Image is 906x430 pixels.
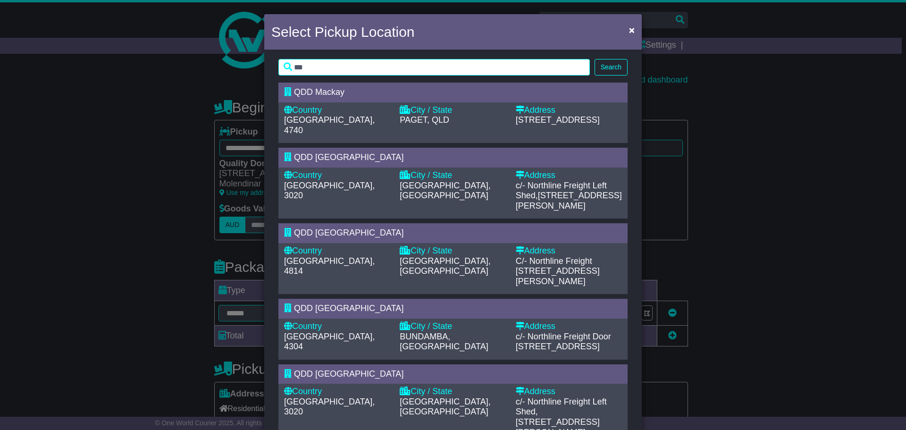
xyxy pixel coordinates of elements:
[516,181,622,211] span: Left Shed,[STREET_ADDRESS][PERSON_NAME]
[294,304,403,313] span: QDD [GEOGRAPHIC_DATA]
[516,115,600,125] span: [STREET_ADDRESS]
[284,105,390,116] div: Country
[516,181,590,190] span: c/- Northline Freight
[400,115,449,125] span: PAGET, QLD
[294,152,403,162] span: QDD [GEOGRAPHIC_DATA]
[516,332,611,352] span: Door [STREET_ADDRESS]
[284,387,390,397] div: Country
[516,321,622,332] div: Address
[284,170,390,181] div: Country
[400,332,488,352] span: BUNDAMBA, [GEOGRAPHIC_DATA]
[595,59,628,76] button: Search
[400,387,506,397] div: City / State
[516,397,590,406] span: c/- Northline Freight
[271,21,415,42] h4: Select Pickup Location
[400,397,490,417] span: [GEOGRAPHIC_DATA], [GEOGRAPHIC_DATA]
[516,332,590,341] span: c/- Northline Freight
[400,105,506,116] div: City / State
[284,332,375,352] span: [GEOGRAPHIC_DATA], 4304
[516,266,600,286] span: [STREET_ADDRESS][PERSON_NAME]
[284,246,390,256] div: Country
[400,321,506,332] div: City / State
[624,20,639,40] button: Close
[516,246,622,256] div: Address
[400,246,506,256] div: City / State
[516,256,592,266] span: C/- Northline Freight
[284,397,375,417] span: [GEOGRAPHIC_DATA], 3020
[516,387,622,397] div: Address
[516,105,622,116] div: Address
[629,25,635,35] span: ×
[400,256,490,276] span: [GEOGRAPHIC_DATA], [GEOGRAPHIC_DATA]
[294,228,403,237] span: QDD [GEOGRAPHIC_DATA]
[284,321,390,332] div: Country
[400,181,490,201] span: [GEOGRAPHIC_DATA], [GEOGRAPHIC_DATA]
[284,256,375,276] span: [GEOGRAPHIC_DATA], 4814
[284,115,375,135] span: [GEOGRAPHIC_DATA], 4740
[284,181,375,201] span: [GEOGRAPHIC_DATA], 3020
[516,170,622,181] div: Address
[294,369,403,379] span: QDD [GEOGRAPHIC_DATA]
[400,170,506,181] div: City / State
[294,87,344,97] span: QDD Mackay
